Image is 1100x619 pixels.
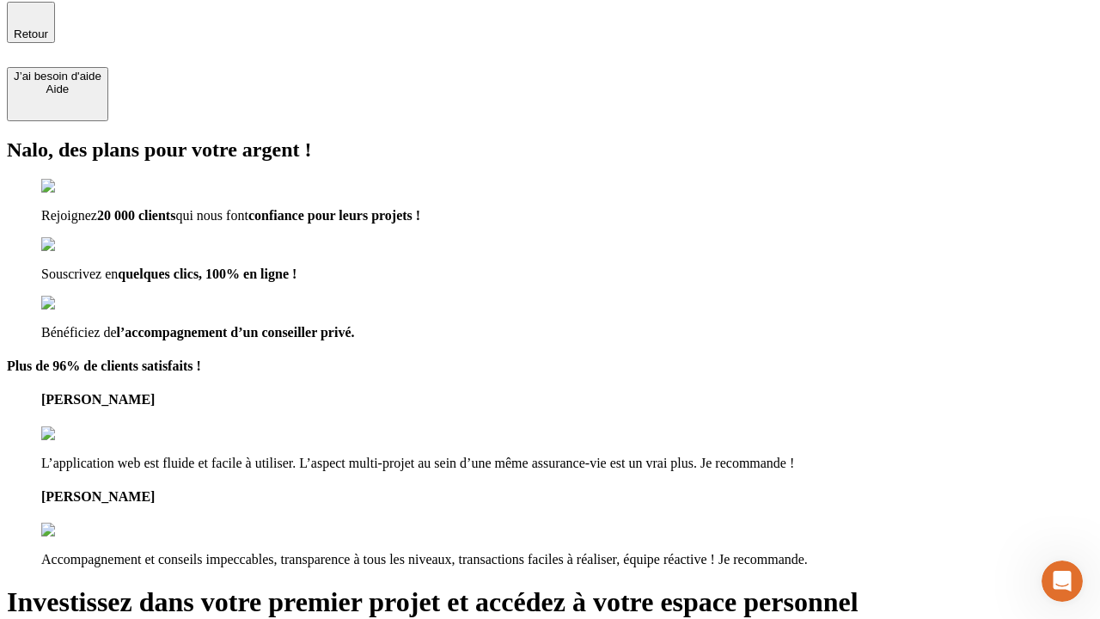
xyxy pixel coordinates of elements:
[41,179,115,194] img: checkmark
[248,208,420,223] span: confiance pour leurs projets !
[41,392,1093,408] h4: [PERSON_NAME]
[14,70,101,83] div: J’ai besoin d'aide
[118,267,296,281] span: quelques clics, 100% en ligne !
[41,456,1093,471] p: L’application web est fluide et facile à utiliser. L’aspect multi-projet au sein d’une même assur...
[41,208,97,223] span: Rejoignez
[7,67,108,121] button: J’ai besoin d'aideAide
[117,325,355,340] span: l’accompagnement d’un conseiller privé.
[7,138,1093,162] h2: Nalo, des plans pour votre argent !
[41,489,1093,505] h4: [PERSON_NAME]
[97,208,176,223] span: 20 000 clients
[41,523,126,538] img: reviews stars
[7,2,55,43] button: Retour
[14,83,101,95] div: Aide
[14,28,48,40] span: Retour
[175,208,247,223] span: qui nous font
[41,552,1093,567] p: Accompagnement et conseils impeccables, transparence à tous les niveaux, transactions faciles à r...
[41,267,118,281] span: Souscrivez en
[41,296,115,311] img: checkmark
[41,426,126,442] img: reviews stars
[7,359,1093,374] h4: Plus de 96% de clients satisfaits !
[41,325,117,340] span: Bénéficiez de
[41,237,115,253] img: checkmark
[1042,561,1083,602] iframe: Intercom live chat
[7,586,1093,618] h1: Investissez dans votre premier projet et accédez à votre espace personnel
